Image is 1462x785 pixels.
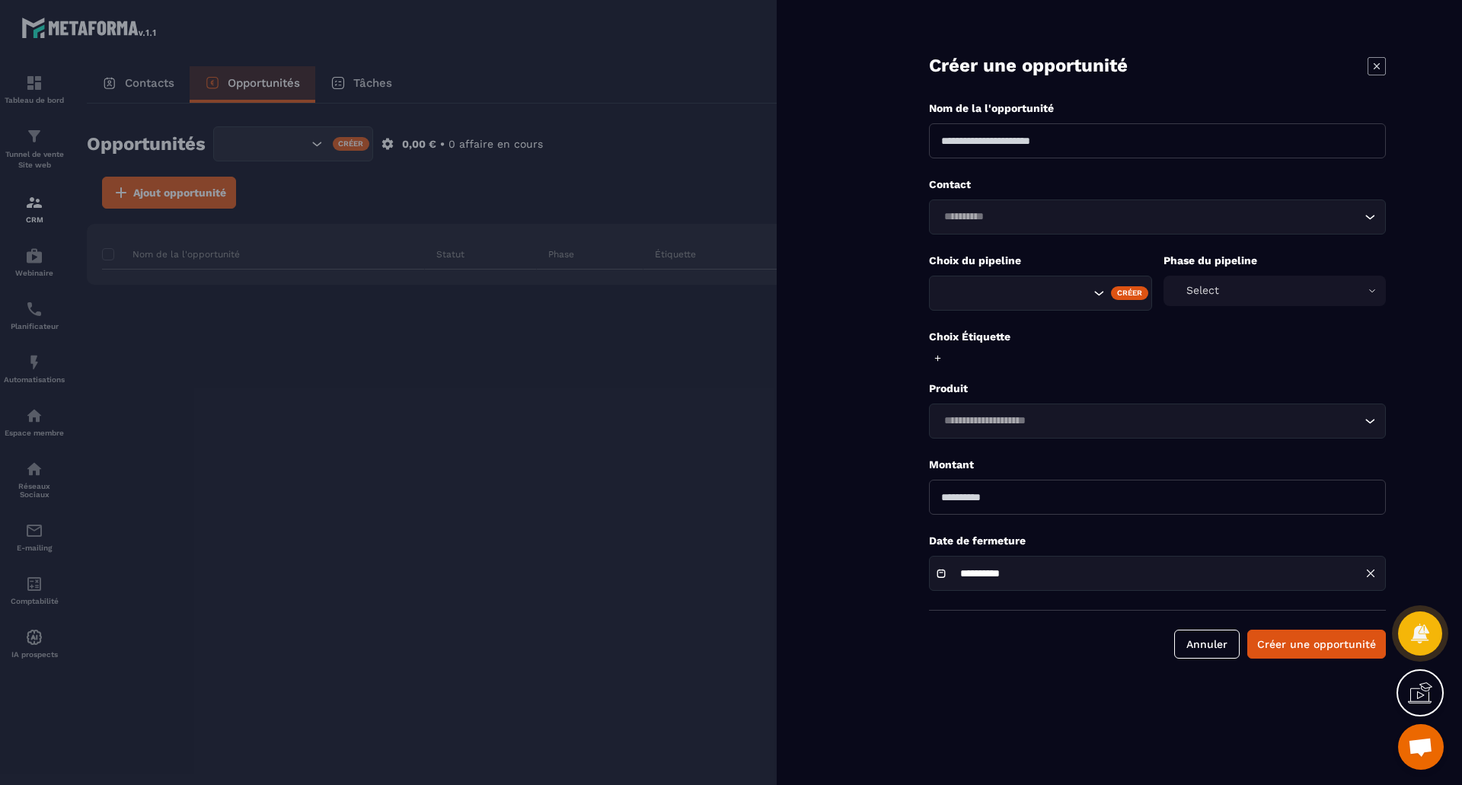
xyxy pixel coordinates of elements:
p: Créer une opportunité [929,53,1128,78]
div: Search for option [929,276,1152,311]
input: Search for option [939,285,1090,302]
p: Montant [929,458,1386,472]
div: Créer [1111,286,1148,300]
p: Produit [929,381,1386,396]
p: Contact [929,177,1386,192]
div: Ouvrir le chat [1398,724,1444,770]
button: Annuler [1174,630,1240,659]
p: Nom de la l'opportunité [929,101,1386,116]
p: Choix Étiquette [929,330,1386,344]
p: Date de fermeture [929,534,1386,548]
button: Créer une opportunité [1247,630,1386,659]
div: Search for option [929,199,1386,235]
input: Search for option [939,413,1361,429]
p: Phase du pipeline [1164,254,1387,268]
div: Search for option [929,404,1386,439]
p: Choix du pipeline [929,254,1152,268]
input: Search for option [939,209,1361,225]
